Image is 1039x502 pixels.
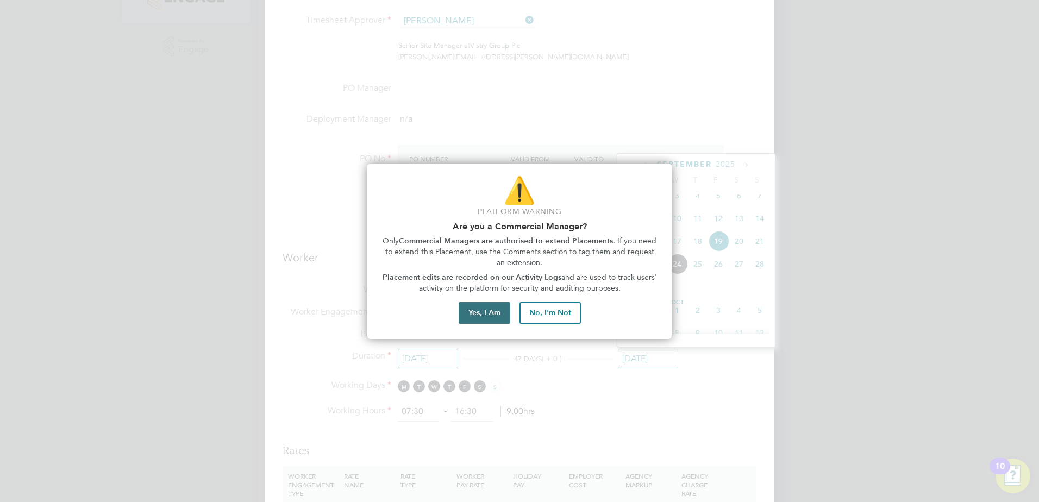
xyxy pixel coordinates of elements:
button: Yes, I Am [459,302,510,324]
strong: Placement edits are recorded on our Activity Logs [383,273,561,282]
button: No, I'm Not [519,302,581,324]
p: ⚠️ [380,172,659,209]
span: . If you need to extend this Placement, use the Comments section to tag them and request an exten... [385,236,659,267]
h2: Are you a Commercial Manager? [380,221,659,231]
strong: Commercial Managers are authorised to extend Placements [399,236,613,246]
div: Are you part of the Commercial Team? [367,164,672,340]
p: Platform Warning [380,206,659,217]
span: Only [383,236,399,246]
span: and are used to track users' activity on the platform for security and auditing purposes. [419,273,659,293]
